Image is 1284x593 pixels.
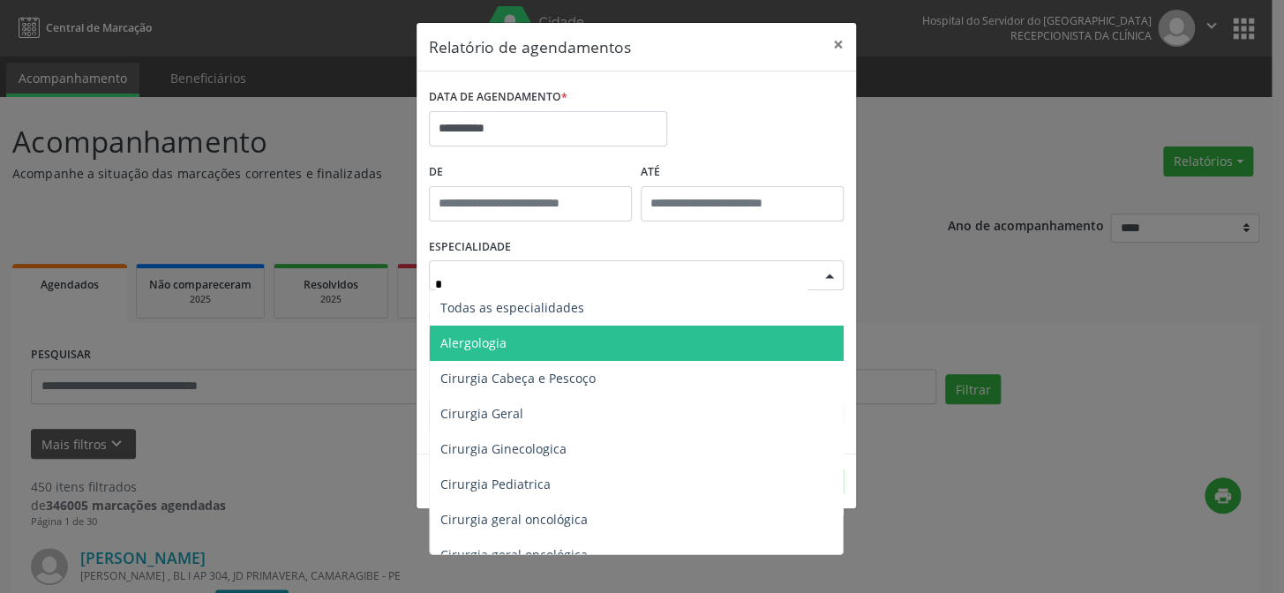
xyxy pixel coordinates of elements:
span: Cirurgia geral oncológica [440,511,588,528]
span: Cirurgia geral oncológica [440,546,588,563]
span: Todas as especialidades [440,299,584,316]
span: Cirurgia Pediatrica [440,476,551,492]
label: DATA DE AGENDAMENTO [429,84,567,111]
h5: Relatório de agendamentos [429,35,631,58]
button: Close [821,23,856,66]
span: Cirurgia Ginecologica [440,440,567,457]
span: Alergologia [440,334,507,351]
span: Cirurgia Geral [440,405,523,422]
span: Cirurgia Cabeça e Pescoço [440,370,596,387]
label: ESPECIALIDADE [429,234,511,261]
label: De [429,159,632,186]
label: ATÉ [641,159,844,186]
